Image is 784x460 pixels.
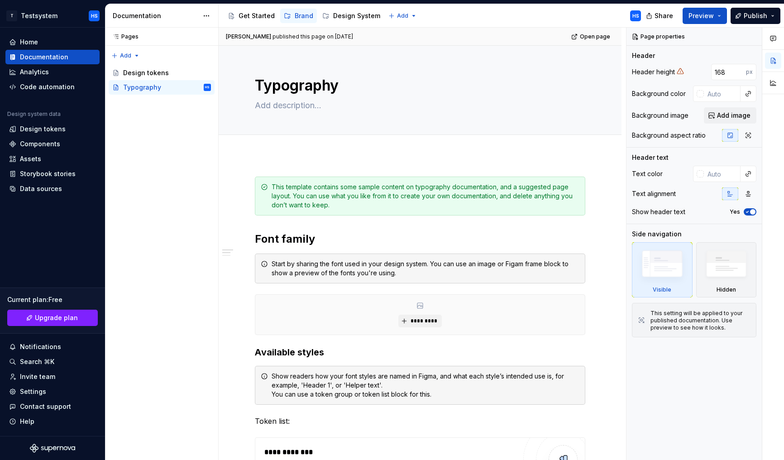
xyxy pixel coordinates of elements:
div: Brand [295,11,313,20]
div: Typography [123,83,161,92]
a: Documentation [5,50,100,64]
span: Upgrade plan [35,313,78,322]
div: Header [632,51,655,60]
input: Auto [704,86,741,102]
h2: Font family [255,232,585,246]
button: Add [386,10,420,22]
div: Header height [632,67,675,77]
div: Design tokens [20,125,66,134]
div: Home [20,38,38,47]
a: Design System [319,9,384,23]
a: Data sources [5,182,100,196]
div: Design System [333,11,380,20]
div: Background color [632,89,686,98]
div: HS [205,83,210,92]
div: Analytics [20,67,49,77]
div: Invite team [20,372,55,381]
a: Code automation [5,80,100,94]
div: Components [20,139,60,149]
div: Text color [632,169,663,178]
div: This setting will be applied to your published documentation. Use preview to see how it looks. [650,310,751,331]
span: Publish [744,11,767,20]
span: Share [655,11,673,20]
textarea: Typography [253,75,583,96]
div: HS [91,12,98,19]
a: Analytics [5,65,100,79]
label: Yes [730,208,740,216]
button: TTestsystemHS [2,6,103,25]
svg: Supernova Logo [30,444,75,453]
div: HS [632,12,639,19]
a: Upgrade plan [7,310,98,326]
p: Token list: [255,416,585,426]
div: Design tokens [123,68,169,77]
div: Contact support [20,402,71,411]
div: Search ⌘K [20,357,54,366]
span: Preview [688,11,714,20]
button: Add image [704,107,756,124]
div: Side navigation [632,230,682,239]
div: This template contains some sample content on typography documentation, and a suggested page layo... [272,182,579,210]
div: Storybook stories [20,169,76,178]
div: Text alignment [632,189,676,198]
div: Show readers how your font styles are named in Figma, and what each style’s intended use is, for ... [272,372,579,399]
div: Assets [20,154,41,163]
button: Add [109,49,143,62]
button: Contact support [5,399,100,414]
div: Testsystem [21,11,57,20]
button: Help [5,414,100,429]
div: Data sources [20,184,62,193]
a: TypographyHS [109,80,215,95]
span: Add [397,12,408,19]
div: Hidden [696,242,757,297]
div: published this page on [DATE] [272,33,353,40]
div: Code automation [20,82,75,91]
div: Notifications [20,342,61,351]
a: Storybook stories [5,167,100,181]
div: Help [20,417,34,426]
span: [PERSON_NAME] [226,33,271,40]
div: Pages [109,33,139,40]
div: Documentation [113,11,198,20]
div: Documentation [20,53,68,62]
p: px [746,68,753,76]
h3: Available styles [255,346,585,359]
div: Get Started [239,11,275,20]
a: Invite team [5,369,100,384]
a: Components [5,137,100,151]
div: Settings [20,387,46,396]
div: Background aspect ratio [632,131,706,140]
a: Design tokens [5,122,100,136]
div: Page tree [224,7,384,25]
div: Current plan : Free [7,295,98,304]
span: Add image [717,111,751,120]
a: Settings [5,384,100,399]
div: Visible [632,242,693,297]
button: Share [641,8,679,24]
input: Auto [704,166,741,182]
div: Header text [632,153,669,162]
a: Get Started [224,9,278,23]
a: Brand [280,9,317,23]
a: Design tokens [109,66,215,80]
div: T [6,10,17,21]
div: Design system data [7,110,61,118]
a: Home [5,35,100,49]
button: Publish [731,8,780,24]
input: Auto [711,64,746,80]
div: Background image [632,111,688,120]
div: Show header text [632,207,685,216]
a: Assets [5,152,100,166]
button: Preview [683,8,727,24]
button: Notifications [5,340,100,354]
div: Page tree [109,66,215,95]
div: Start by sharing the font used in your design system. You can use an image or Figam frame block t... [272,259,579,278]
div: Hidden [717,286,736,293]
button: Search ⌘K [5,355,100,369]
span: Open page [580,33,610,40]
span: Add [120,52,131,59]
div: Visible [653,286,671,293]
a: Open page [569,30,614,43]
